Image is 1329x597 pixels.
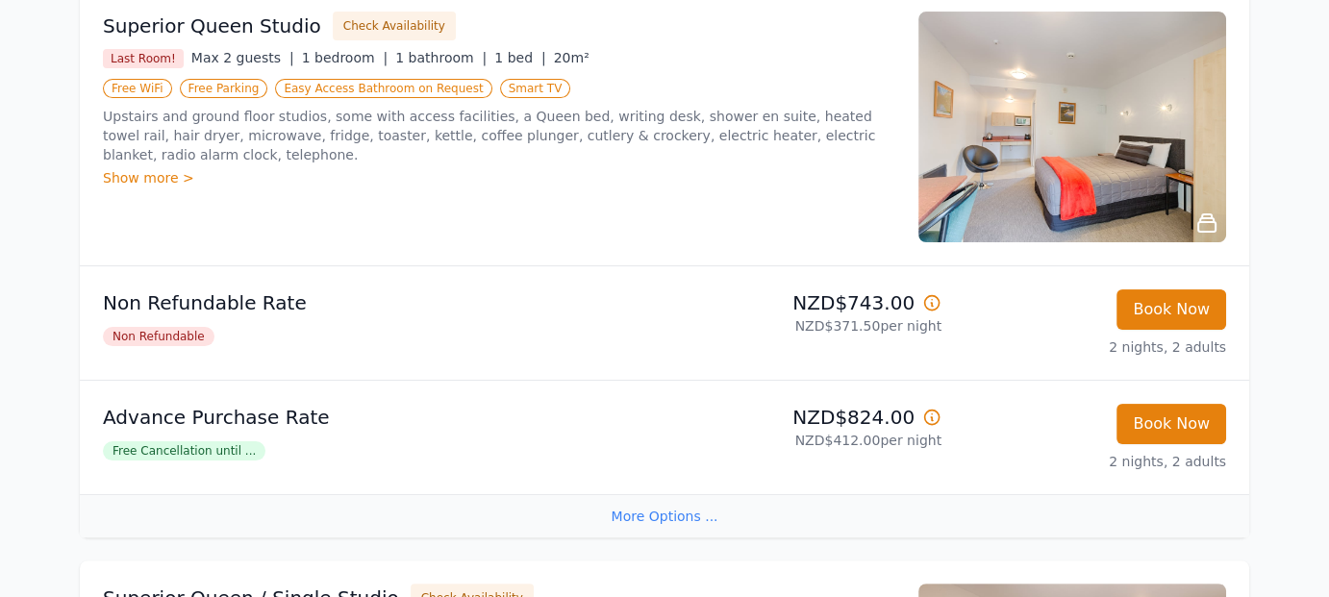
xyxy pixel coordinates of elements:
[395,50,487,65] span: 1 bathroom |
[103,404,657,431] p: Advance Purchase Rate
[500,79,571,98] span: Smart TV
[957,337,1226,357] p: 2 nights, 2 adults
[103,49,184,68] span: Last Room!
[957,452,1226,471] p: 2 nights, 2 adults
[672,289,941,316] p: NZD$743.00
[672,404,941,431] p: NZD$824.00
[103,168,895,187] div: Show more >
[180,79,268,98] span: Free Parking
[275,79,491,98] span: Easy Access Bathroom on Request
[302,50,389,65] span: 1 bedroom |
[333,12,456,40] button: Check Availability
[1116,404,1226,444] button: Book Now
[103,79,172,98] span: Free WiFi
[103,441,265,460] span: Free Cancellation until ...
[103,12,321,39] h3: Superior Queen Studio
[554,50,589,65] span: 20m²
[103,289,657,316] p: Non Refundable Rate
[672,316,941,336] p: NZD$371.50 per night
[80,494,1249,537] div: More Options ...
[103,327,214,346] span: Non Refundable
[191,50,294,65] span: Max 2 guests |
[672,431,941,450] p: NZD$412.00 per night
[103,107,895,164] p: Upstairs and ground floor studios, some with access facilities, a Queen bed, writing desk, shower...
[494,50,545,65] span: 1 bed |
[1116,289,1226,330] button: Book Now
